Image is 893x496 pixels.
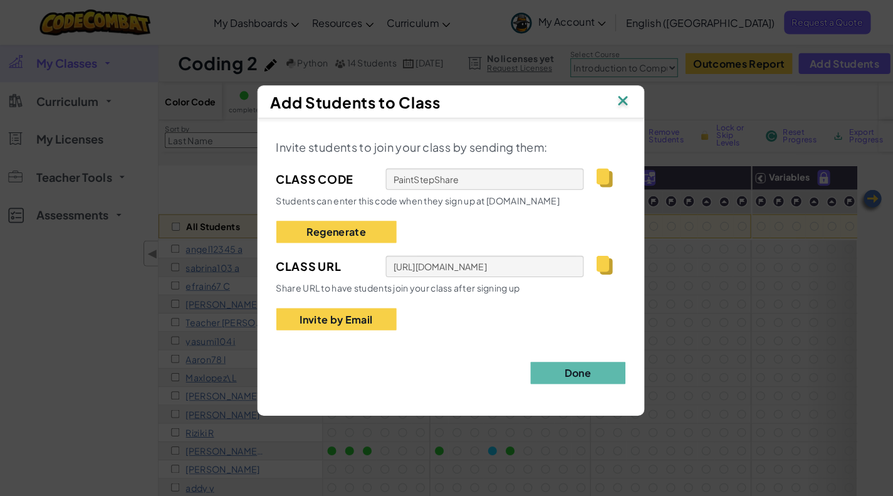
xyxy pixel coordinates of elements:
span: Invite students to join your class by sending them: [274,139,543,153]
button: Regenerate [274,219,393,241]
span: Share URL to have students join your class after signing up [274,280,516,291]
span: Students can enter this code when they sign up at [DOMAIN_NAME] [274,193,555,204]
span: Class Url [274,255,370,273]
img: IconCopy.svg [591,167,607,186]
button: Invite by Email [274,305,393,327]
span: Add Students to Class [268,92,437,110]
button: Done [526,359,620,381]
img: IconClose.svg [609,92,625,110]
span: Class Code [274,168,370,187]
img: IconCopy.svg [591,253,607,272]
